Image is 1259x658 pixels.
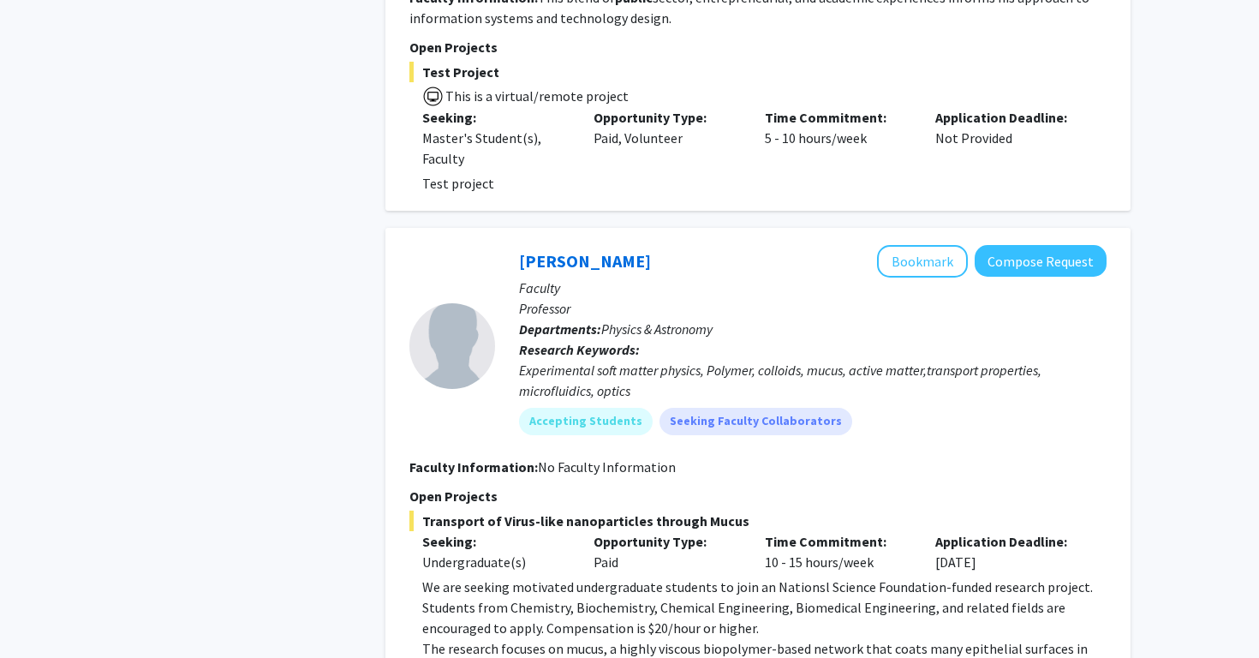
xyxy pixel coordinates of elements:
[519,341,640,358] b: Research Keywords:
[519,250,651,272] a: [PERSON_NAME]
[935,531,1081,552] p: Application Deadline:
[422,577,1107,638] p: We are seeking motivated undergraduate students to join an Nationsl Science Foundation-funded res...
[409,486,1107,506] p: Open Projects
[519,278,1107,298] p: Faculty
[581,107,752,169] div: Paid, Volunteer
[422,173,1107,194] p: Test project
[409,458,538,476] b: Faculty Information:
[422,128,568,169] div: Master's Student(s), Faculty
[581,531,752,572] div: Paid
[519,320,601,338] b: Departments:
[444,87,629,105] span: This is a virtual/remote project
[659,408,852,435] mat-chip: Seeking Faculty Collaborators
[519,408,653,435] mat-chip: Accepting Students
[752,107,923,169] div: 5 - 10 hours/week
[519,298,1107,319] p: Professor
[422,531,568,552] p: Seeking:
[422,552,568,572] div: Undergraduate(s)
[752,531,923,572] div: 10 - 15 hours/week
[538,458,676,476] span: No Faculty Information
[519,360,1107,401] div: Experimental soft matter physics, Polymer, colloids, mucus, active matter,transport properties, m...
[409,62,1107,82] span: Test Project
[409,511,1107,531] span: Transport of Virus-like nanoparticles through Mucus
[422,107,568,128] p: Seeking:
[975,245,1107,277] button: Compose Request to Ashis Mukhopadhyay
[877,245,968,278] button: Add Ashis Mukhopadhyay to Bookmarks
[922,107,1094,169] div: Not Provided
[765,531,910,552] p: Time Commitment:
[765,107,910,128] p: Time Commitment:
[601,320,713,338] span: Physics & Astronomy
[594,107,739,128] p: Opportunity Type:
[935,107,1081,128] p: Application Deadline:
[409,37,1107,57] p: Open Projects
[13,581,73,645] iframe: Chat
[922,531,1094,572] div: [DATE]
[594,531,739,552] p: Opportunity Type:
